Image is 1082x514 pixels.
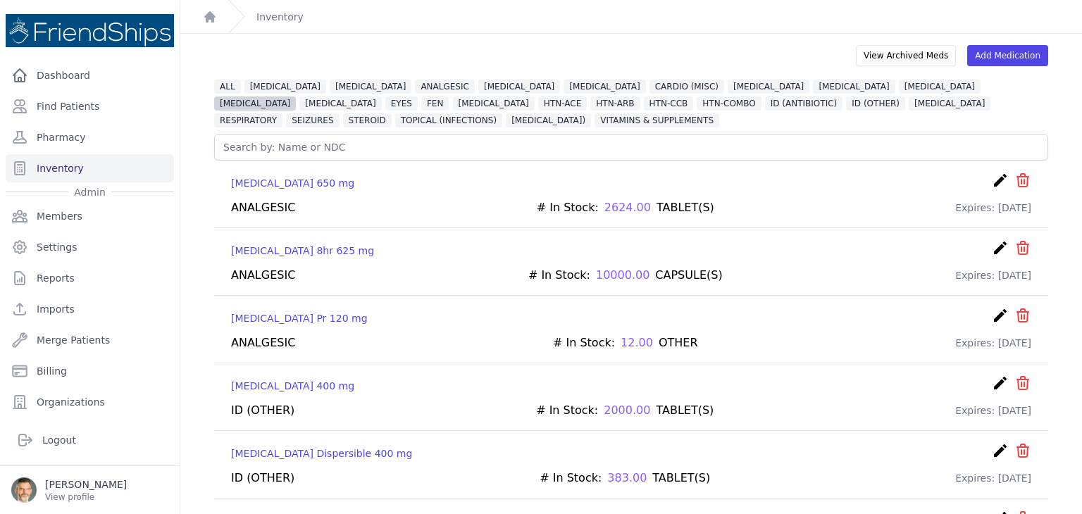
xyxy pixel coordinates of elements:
div: # In Stock: TABLET(S) [540,470,710,487]
a: create [992,442,1009,464]
span: [MEDICAL_DATA] [453,96,535,111]
span: VITAMINS & SUPPLEMENTS [595,113,719,127]
a: Logout [11,426,168,454]
span: 383.00 [607,470,647,487]
span: ID (ANTIBIOTIC) [765,96,842,111]
span: RESPIRATORY [214,113,282,127]
a: Pharmacy [6,123,174,151]
div: Expires: [DATE] [955,334,1031,351]
span: [MEDICAL_DATA] [909,96,990,111]
span: ALL [214,80,241,94]
a: [MEDICAL_DATA] Pr 120 mg [231,311,368,325]
a: Add Medication [967,45,1048,66]
div: Expires: [DATE] [955,199,1031,216]
a: create [992,307,1009,329]
p: [PERSON_NAME] [45,477,127,491]
span: 2000.00 [604,402,650,419]
a: create [992,375,1009,396]
a: [MEDICAL_DATA] Dispersible 400 mg [231,446,412,460]
a: [PERSON_NAME] View profile [11,477,168,503]
input: Search by: Name or NDC [214,134,1048,161]
span: HTN-COMBO [697,96,761,111]
span: 10000.00 [596,267,649,284]
span: HTN-ARB [590,96,640,111]
div: Expires: [DATE] [955,267,1031,284]
span: 12.00 [621,334,653,351]
a: [MEDICAL_DATA] 650 mg [231,176,354,190]
a: Merge Patients [6,326,174,354]
a: Find Patients [6,92,174,120]
div: ID (OTHER) [231,402,294,419]
span: [MEDICAL_DATA] [728,80,809,94]
i: create [992,375,1009,391]
span: [MEDICAL_DATA] [330,80,411,94]
a: Imports [6,295,174,323]
div: ANALGESIC [231,199,295,216]
div: View Archived Meds [856,45,956,66]
div: # In Stock: TABLET(S) [536,402,714,419]
div: ANALGESIC [231,267,295,284]
div: # In Stock: OTHER [553,334,698,351]
span: CARDIO (MISC) [649,80,724,94]
i: create [992,307,1009,324]
span: [MEDICAL_DATA]) [506,113,591,127]
span: HTN-ACE [538,96,587,111]
div: # In Stock: TABLET(S) [537,199,714,216]
a: Reports [6,264,174,292]
span: HTN-CCB [644,96,694,111]
span: 2624.00 [604,199,651,216]
span: [MEDICAL_DATA] [299,96,381,111]
div: ANALGESIC [231,334,295,351]
div: ID (OTHER) [231,470,294,487]
a: Dashboard [6,61,174,89]
span: SEIZURES [286,113,339,127]
a: Members [6,202,174,230]
div: Expires: [DATE] [955,402,1031,419]
span: [MEDICAL_DATA] [899,80,981,94]
a: create [992,239,1009,261]
a: Billing [6,357,174,385]
span: STEROID [343,113,392,127]
div: # In Stock: CAPSULE(S) [528,267,723,284]
span: ID (OTHER) [846,96,905,111]
i: create [992,442,1009,459]
i: create [992,239,1009,256]
a: [MEDICAL_DATA] 8hr 625 mg [231,244,374,258]
span: EYES [385,96,418,111]
span: TOPICAL (INFECTIONS) [395,113,502,127]
span: ANALGESIC [415,80,475,94]
div: Expires: [DATE] [955,470,1031,487]
img: Medical Missions EMR [6,14,174,47]
a: Settings [6,233,174,261]
a: Inventory [6,154,174,182]
a: [MEDICAL_DATA] 400 mg [231,379,354,393]
span: [MEDICAL_DATA] [564,80,645,94]
span: [MEDICAL_DATA] [214,96,296,111]
span: FEN [421,96,449,111]
a: Organizations [6,388,174,416]
i: create [992,172,1009,189]
p: View profile [45,491,127,503]
span: Admin [68,185,111,199]
a: create [992,172,1009,194]
span: [MEDICAL_DATA] [478,80,560,94]
a: Inventory [256,10,304,24]
span: [MEDICAL_DATA] [813,80,895,94]
span: [MEDICAL_DATA] [244,80,326,94]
